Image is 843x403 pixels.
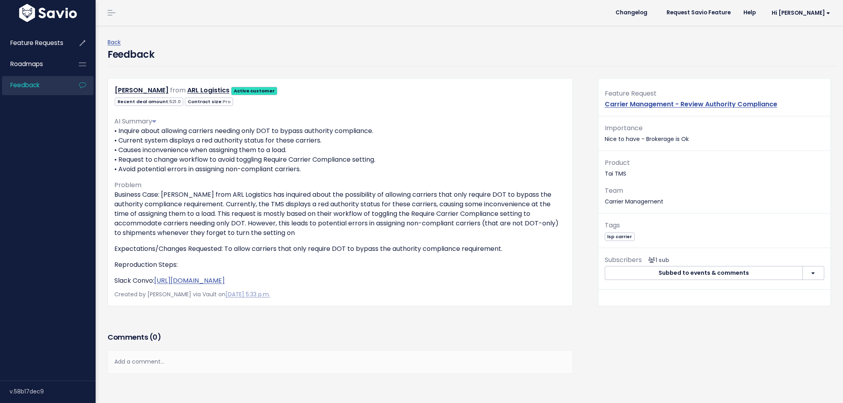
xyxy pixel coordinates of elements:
span: Roadmaps [10,60,43,68]
p: Carrier Management [605,185,824,207]
a: Feedback [2,76,66,94]
span: <p><strong>Subscribers</strong><br><br> - Ashley Melgarejo<br> </p> [645,256,669,264]
h4: Feedback [108,47,154,62]
a: [URL][DOMAIN_NAME] [154,276,225,285]
span: Recent deal amount: [115,98,183,106]
strong: Active customer [234,88,275,94]
span: Feedback [10,81,39,89]
a: ARL Logistics [187,86,229,95]
div: Add a comment... [108,350,573,374]
a: Hi [PERSON_NAME] [762,7,837,19]
h3: Comments ( ) [108,332,573,343]
p: Tai TMS [605,157,824,179]
span: from [170,86,186,95]
a: Feature Requests [2,34,66,52]
a: [PERSON_NAME] [115,86,169,95]
a: [DATE] 5:33 p.m. [225,290,270,298]
div: v.58b17dec9 [10,381,96,402]
p: Nice to have - Brokerage is Ok [605,123,824,144]
span: Created by [PERSON_NAME] via Vault on [114,290,270,298]
span: Hi [PERSON_NAME] [772,10,830,16]
span: AI Summary [114,117,156,126]
button: Subbed to events & comments [605,266,803,280]
p: • Inquire about allowing carriers needing only DOT to bypass authority compliance. • Current syst... [114,126,566,174]
span: Product [605,158,630,167]
a: lsp carrier [605,232,635,240]
span: Contract size: [185,98,233,106]
span: 0 [153,332,157,342]
a: Carrier Management - Review Authority Compliance [605,100,777,109]
span: Subscribers [605,255,642,264]
span: Tags [605,221,620,230]
span: Problem [114,180,141,190]
a: Request Savio Feature [660,7,737,19]
a: Back [108,38,121,46]
span: Importance [605,123,643,133]
a: Help [737,7,762,19]
p: Slack Convo: [114,276,566,286]
span: Feature Request [605,89,657,98]
p: Reproduction Steps: [114,260,566,270]
span: Team [605,186,623,195]
span: lsp carrier [605,233,635,241]
p: Business Case: [PERSON_NAME] from ARL Logistics has inquired about the possibility of allowing ca... [114,190,566,238]
span: 521.0 [169,98,181,105]
span: Feature Requests [10,39,63,47]
span: Pro [223,98,231,105]
span: Changelog [616,10,647,16]
a: Roadmaps [2,55,66,73]
p: Expectations/Changes Requested: To allow carriers that only require DOT to bypass the authority c... [114,244,566,254]
img: logo-white.9d6f32f41409.svg [17,4,79,22]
